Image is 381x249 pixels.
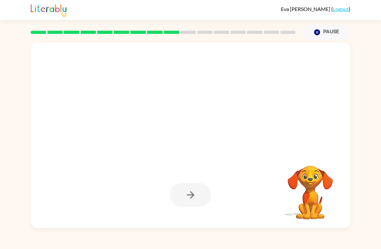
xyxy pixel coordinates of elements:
a: Logout [333,6,349,12]
img: Literably [31,3,67,17]
div: ( ) [281,6,350,12]
button: Pause [304,25,350,40]
span: Eva [PERSON_NAME] [281,6,331,12]
video: Your browser must support playing .mp4 files to use Literably. Please try using another browser. [278,156,343,220]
